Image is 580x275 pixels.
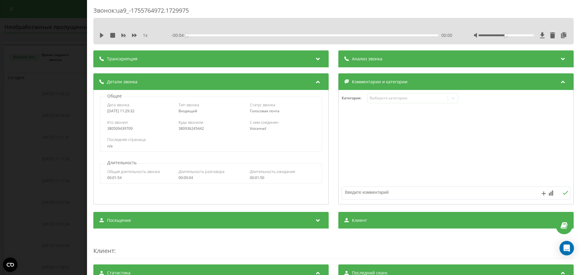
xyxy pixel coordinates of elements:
span: Клиент [93,247,114,255]
div: Accessibility label [185,34,188,37]
span: Статус звонка [250,102,275,107]
div: 380509439709 [107,126,172,131]
span: Длительность ожидания [250,169,295,174]
span: Кто звонил [107,120,128,125]
div: 380936245442 [179,126,243,131]
span: Дата звонка [107,102,129,107]
span: - 00:04 [171,32,187,38]
span: Анализ звонка [352,56,382,62]
span: Длительность разговора [179,169,224,174]
div: 00:01:54 [107,176,172,180]
span: Последняя страница [107,137,146,142]
div: Voicemail [250,126,315,131]
span: Детали звонка [107,79,137,85]
span: 00:00 [441,32,452,38]
span: Посещение [107,217,131,223]
span: Транскрипция [107,56,137,62]
span: С кем соединен [250,120,279,125]
span: Тип звонка [179,102,199,107]
div: Open Intercom Messenger [559,241,574,255]
span: Входящий [179,108,197,114]
div: [DATE] 11:29:32 [107,109,172,113]
span: Голосовая почта [250,108,279,114]
div: : [93,235,574,258]
div: Выберите категорию [370,96,445,101]
h4: Категория : [342,96,367,100]
div: n/a [107,144,314,148]
button: Open CMP widget [3,257,18,272]
div: 00:00:04 [179,176,243,180]
span: 1 x [143,32,147,38]
span: Комментарии и категории [352,79,408,85]
span: Куда звонили [179,120,203,125]
div: Звонок : ua9_-1755764972.1729975 [93,6,574,18]
div: 00:01:50 [250,176,315,180]
p: Длительность [106,160,138,166]
span: Клиент [352,217,367,223]
span: Общая длительность звонка [107,169,160,174]
p: Общее [106,93,123,99]
div: Accessibility label [504,34,507,37]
